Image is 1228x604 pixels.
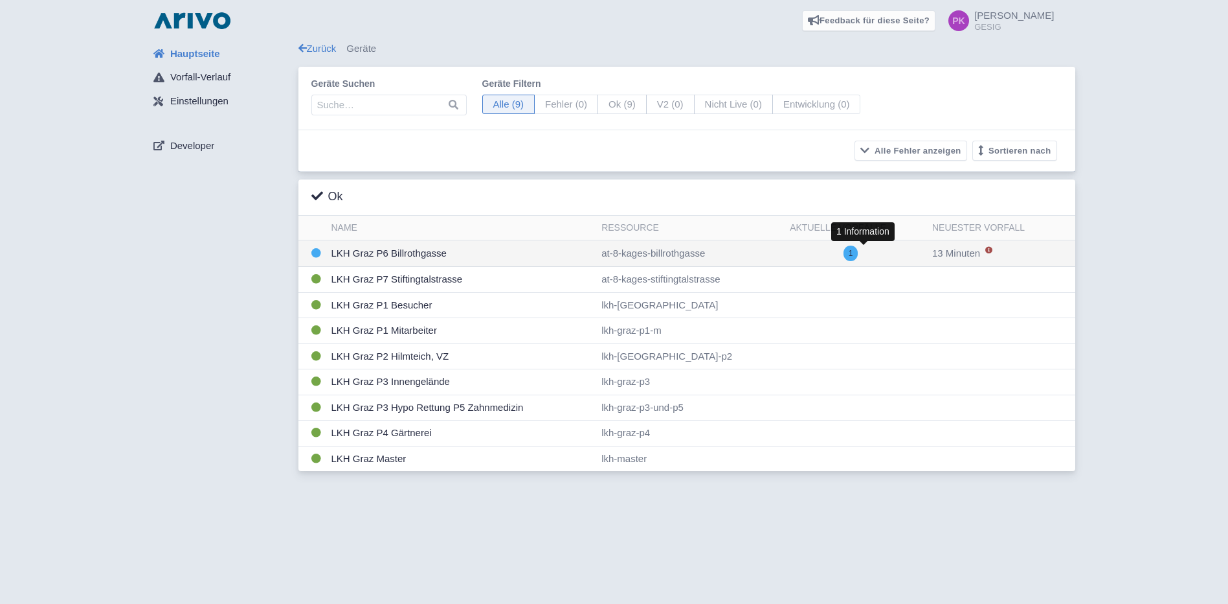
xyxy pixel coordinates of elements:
th: Aktuelle Vorfälle [785,216,927,240]
span: Einstellungen [170,94,229,109]
span: Ok (9) [597,95,647,115]
th: Name [326,216,597,240]
td: lkh-graz-p1-m [596,318,785,344]
span: Entwicklung (0) [772,95,861,115]
td: at-8-kages-billrothgasse [596,240,785,267]
span: 13 Minuten [932,248,980,259]
input: Suche… [311,95,467,115]
td: LKH Graz P2 Hilmteich, VZ [326,343,597,369]
td: LKH Graz P3 Hypo Rettung P5 Zahnmedizin [326,395,597,421]
span: V2 (0) [646,95,695,115]
span: Nicht Live (0) [694,95,773,115]
td: lkh-[GEOGRAPHIC_DATA] [596,292,785,318]
img: logo [151,10,234,31]
a: Zurück [298,43,337,54]
div: Geräte [298,41,1075,56]
th: Neuester Vorfall [927,216,1075,240]
td: LKH Graz Master [326,446,597,471]
span: Vorfall-Verlauf [170,70,230,85]
td: LKH Graz P7 Stiftingtalstrasse [326,267,597,293]
span: Alle (9) [482,95,535,115]
td: lkh-master [596,446,785,471]
td: LKH Graz P1 Mitarbeiter [326,318,597,344]
td: LKH Graz P6 Billrothgasse [326,240,597,267]
h3: Ok [311,190,343,204]
a: Hauptseite [143,41,298,66]
td: lkh-graz-p3 [596,369,785,395]
td: at-8-kages-stiftingtalstrasse [596,267,785,293]
span: Fehler (0) [534,95,598,115]
div: 1 Information [831,222,895,241]
th: Ressource [596,216,785,240]
td: LKH Graz P3 Innengelände [326,369,597,395]
span: Hauptseite [170,47,220,62]
button: Alle Fehler anzeigen [854,141,967,161]
td: lkh-[GEOGRAPHIC_DATA]-p2 [596,343,785,369]
td: lkh-graz-p4 [596,421,785,447]
td: LKH Graz P1 Besucher [326,292,597,318]
label: Geräte suchen [311,77,467,91]
button: Sortieren nach [972,141,1057,161]
span: Developer [170,139,214,154]
a: Einstellungen [143,89,298,114]
span: [PERSON_NAME] [974,10,1054,21]
label: Geräte filtern [482,77,861,91]
a: Developer [143,134,298,158]
small: GESIG [974,23,1054,31]
a: [PERSON_NAME] GESIG [941,10,1054,31]
td: lkh-graz-p3-und-p5 [596,395,785,421]
a: Feedback für diese Seite? [802,10,936,31]
span: 1 [843,246,858,261]
td: LKH Graz P4 Gärtnerei [326,421,597,447]
a: Vorfall-Verlauf [143,65,298,90]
